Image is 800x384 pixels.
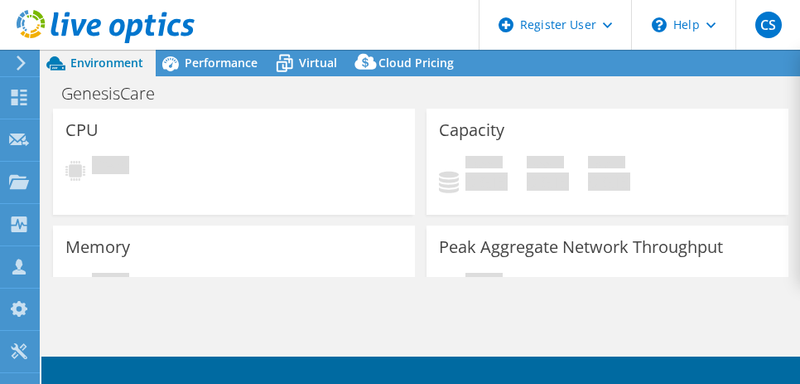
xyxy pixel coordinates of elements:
h4: 0 GiB [527,173,569,191]
span: Free [527,156,564,173]
h4: 0 GiB [588,173,630,191]
span: CS [755,12,782,38]
span: Used [465,156,503,173]
h4: 0 GiB [465,173,508,191]
h1: GenesisCare [54,85,181,103]
span: Pending [92,273,129,295]
h3: Memory [65,238,130,256]
h3: CPU [65,121,99,139]
span: Performance [185,55,258,70]
span: Pending [465,273,503,295]
svg: \n [652,17,667,32]
span: Virtual [299,55,337,70]
h3: Capacity [439,121,504,139]
span: Total [588,156,625,173]
h3: Peak Aggregate Network Throughput [439,238,723,256]
span: Environment [70,55,143,70]
span: Cloud Pricing [378,55,454,70]
span: Pending [92,156,129,178]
